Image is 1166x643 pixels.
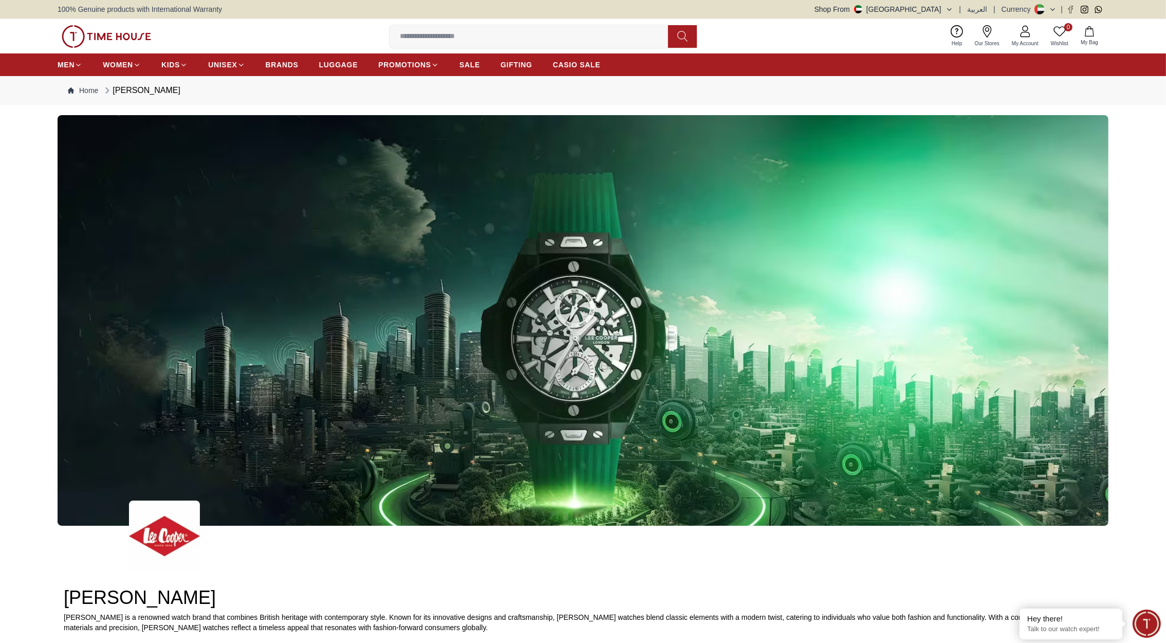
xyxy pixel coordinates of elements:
span: GIFTING [501,60,532,70]
span: MEN [58,60,75,70]
span: WOMEN [103,60,133,70]
button: العربية [967,4,987,14]
a: BRANDS [266,56,299,74]
img: ... [58,115,1108,526]
span: UNISEX [208,60,237,70]
span: | [959,4,961,14]
a: Facebook [1067,6,1075,13]
span: LUGGAGE [319,60,358,70]
span: BRANDS [266,60,299,70]
span: | [1061,4,1063,14]
a: MEN [58,56,82,74]
span: Our Stores [971,40,1004,47]
div: Chat Widget [1133,610,1161,638]
a: Help [946,23,969,49]
a: CASIO SALE [553,56,601,74]
a: PROMOTIONS [378,56,439,74]
a: LUGGAGE [319,56,358,74]
a: SALE [459,56,480,74]
img: ... [129,501,200,572]
span: My Account [1008,40,1043,47]
div: Currency [1002,4,1035,14]
a: 0Wishlist [1045,23,1075,49]
button: My Bag [1075,24,1104,48]
img: ... [62,25,151,48]
span: 100% Genuine products with International Warranty [58,4,222,14]
span: KIDS [161,60,180,70]
a: GIFTING [501,56,532,74]
span: PROMOTIONS [378,60,431,70]
a: UNISEX [208,56,245,74]
a: Instagram [1081,6,1088,13]
h2: [PERSON_NAME] [64,587,1102,608]
span: My Bag [1077,39,1102,46]
a: WOMEN [103,56,141,74]
div: [PERSON_NAME] [102,84,180,97]
a: Whatsapp [1095,6,1102,13]
nav: Breadcrumb [58,76,1108,105]
span: | [993,4,995,14]
img: United Arab Emirates [854,5,862,13]
a: KIDS [161,56,188,74]
a: Our Stores [969,23,1006,49]
div: Hey there! [1027,614,1115,624]
span: Help [948,40,967,47]
button: Shop From[GEOGRAPHIC_DATA] [815,4,953,14]
a: Home [68,85,98,96]
span: CASIO SALE [553,60,601,70]
span: Wishlist [1047,40,1072,47]
span: 0 [1064,23,1072,31]
p: [PERSON_NAME] is a renowned watch brand that combines British heritage with contemporary style. K... [64,612,1102,633]
p: Talk to our watch expert! [1027,625,1115,634]
span: SALE [459,60,480,70]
